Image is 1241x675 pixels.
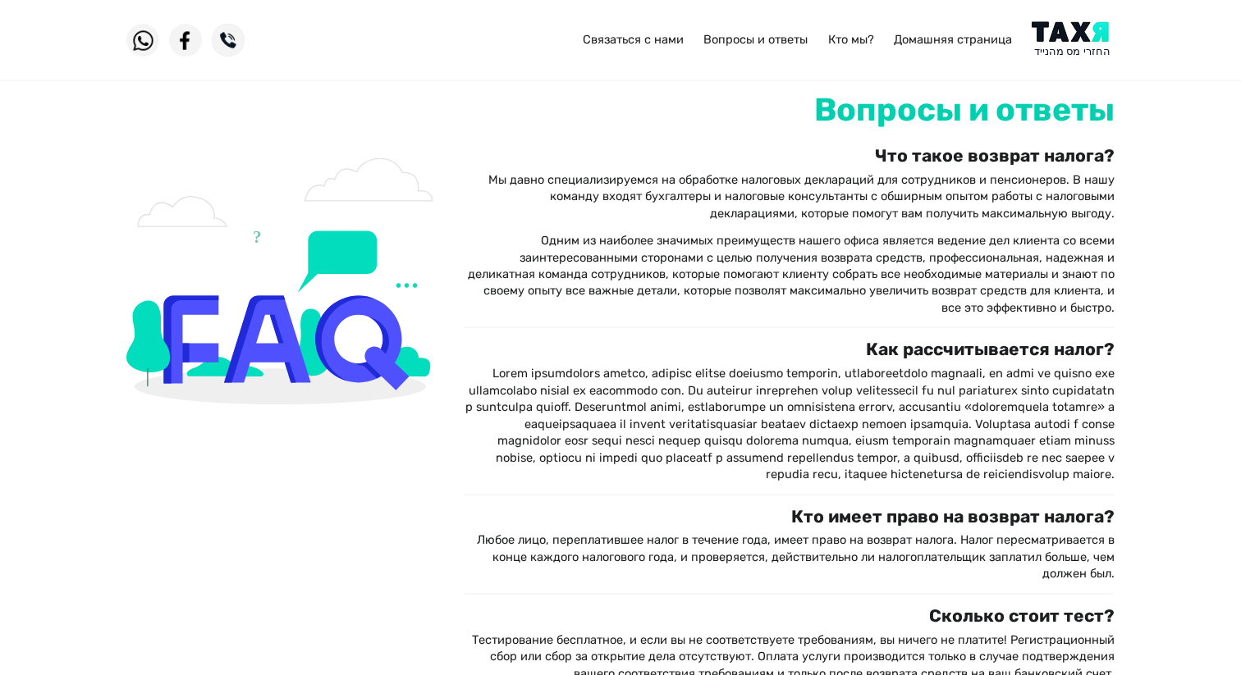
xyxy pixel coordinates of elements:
[465,366,1115,481] font: Lorem ipsumdolors ametco, adipisc elitse doeiusmo temporin, utlaboreetdolo magnaali, en admi ve q...
[703,32,808,47] a: Вопросы и ответы
[791,506,1115,527] font: Кто имеет право на возврат налога?
[583,32,684,47] a: Связаться с нами
[212,24,245,57] img: Телефон
[866,339,1115,359] font: Как рассчитывается налог?
[468,233,1115,315] font: Одним из наиболее значимых преимуществ нашего офиса является ведение дел клиента со всеми заинтер...
[126,24,159,57] img: WhatsApp
[828,32,874,47] a: Кто мы?
[477,532,1115,581] font: Любое лицо, переплатившее налог в течение года, имеет право на возврат налога. Налог пересматрива...
[894,32,1012,47] a: Домашняя страница
[875,145,1115,166] font: Что такое возврат налога?
[126,157,440,404] img: Часто задаваемые вопросы
[488,172,1115,221] font: Мы давно специализируемся на обработке налоговых деклараций для сотрудников и пенсионеров. В нашу...
[169,24,202,57] img: Фейсбук
[1032,21,1115,58] img: Логотип
[814,91,1115,129] font: Вопросы и ответы
[929,605,1115,626] font: Сколько стоит тест?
